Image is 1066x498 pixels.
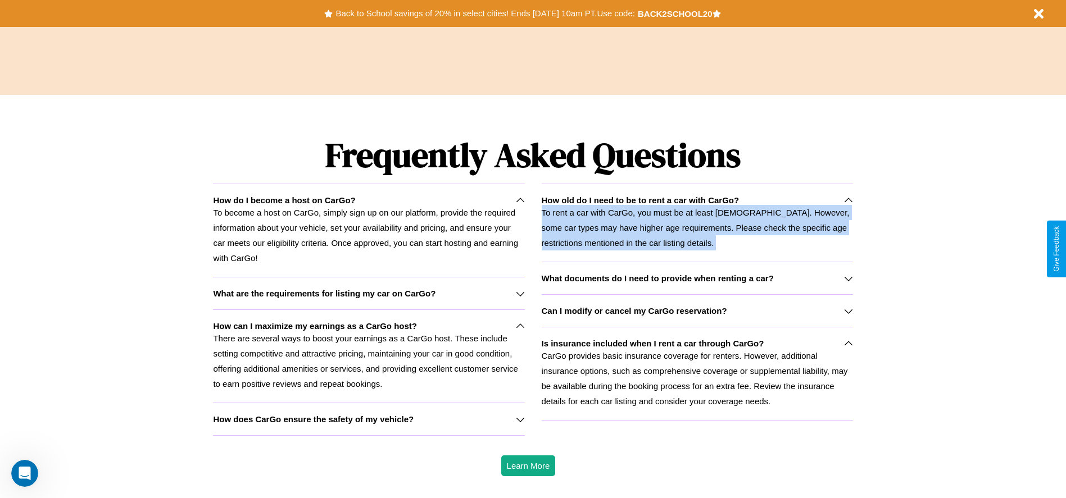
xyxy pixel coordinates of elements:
button: Back to School savings of 20% in select cities! Ends [DATE] 10am PT.Use code: [333,6,637,21]
h3: What are the requirements for listing my car on CarGo? [213,289,436,298]
button: Learn More [501,455,556,476]
h3: Is insurance included when I rent a car through CarGo? [542,339,764,348]
h3: How does CarGo ensure the safety of my vehicle? [213,414,414,424]
p: There are several ways to boost your earnings as a CarGo host. These include setting competitive ... [213,331,524,391]
h3: How do I become a host on CarGo? [213,195,355,205]
h3: How can I maximize my earnings as a CarGo host? [213,321,417,331]
p: To rent a car with CarGo, you must be at least [DEMOGRAPHIC_DATA]. However, some car types may ha... [542,205,853,250]
h1: Frequently Asked Questions [213,126,852,184]
h3: What documents do I need to provide when renting a car? [542,273,774,283]
h3: How old do I need to be to rent a car with CarGo? [542,195,740,205]
iframe: Intercom live chat [11,460,38,487]
div: Give Feedback [1053,226,1060,272]
h3: Can I modify or cancel my CarGo reservation? [542,306,727,316]
p: CarGo provides basic insurance coverage for renters. However, additional insurance options, such ... [542,348,853,409]
b: BACK2SCHOOL20 [638,9,713,19]
p: To become a host on CarGo, simply sign up on our platform, provide the required information about... [213,205,524,266]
